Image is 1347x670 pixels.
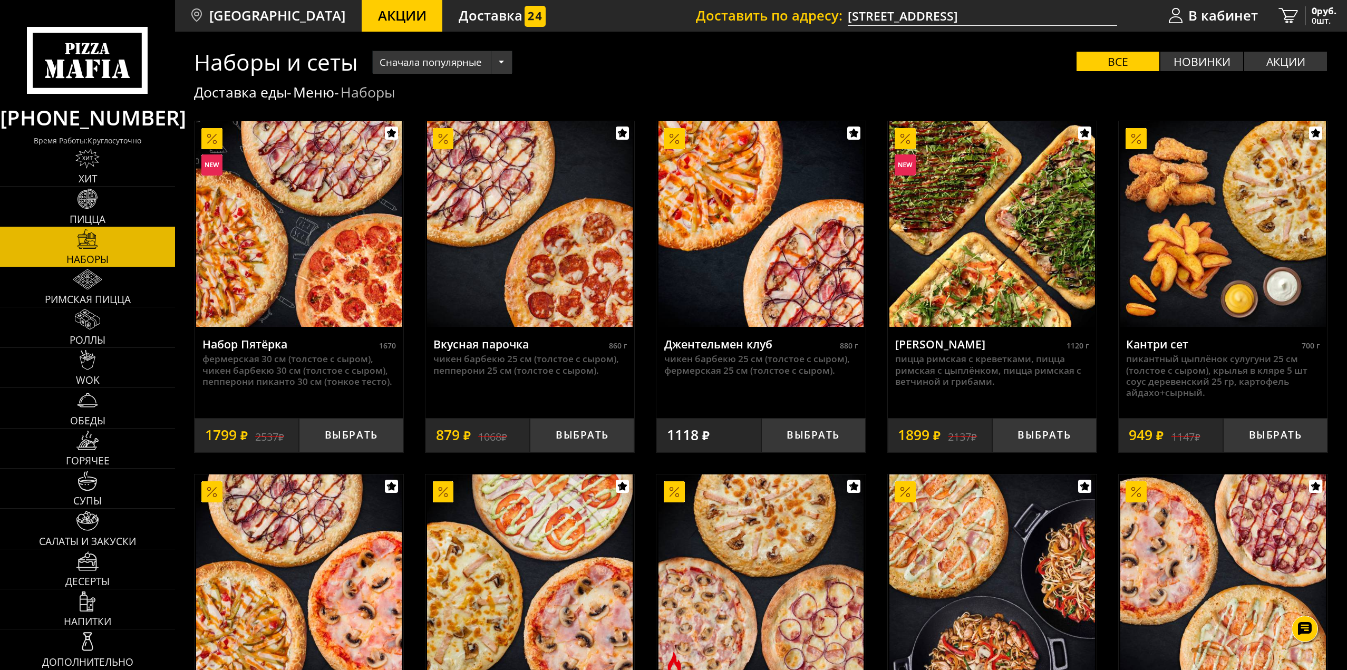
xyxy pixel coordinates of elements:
span: 0 шт. [1312,17,1336,25]
span: [GEOGRAPHIC_DATA] [209,9,345,23]
span: Авангардная улица, 41, подъезд 4 [848,6,1117,26]
span: 1118 ₽ [667,428,710,442]
span: 1670 [379,341,396,351]
img: Кантри сет [1120,121,1326,327]
span: Салаты и закуски [39,537,136,547]
button: Выбрать [992,418,1097,452]
p: Пицца Римская с креветками, Пицца Римская с цыплёнком, Пицца Римская с ветчиной и грибами. [895,353,1089,387]
span: 700 г [1302,341,1320,351]
span: WOK [76,375,100,385]
img: Джентельмен клуб [658,121,864,327]
img: Акционный [433,481,454,502]
span: В кабинет [1188,9,1258,23]
span: Дополнительно [42,657,133,667]
img: Акционный [895,128,916,149]
div: Вкусная парочка [433,337,606,351]
img: Акционный [895,481,916,502]
img: Акционный [1126,481,1147,502]
div: Джентельмен клуб [664,337,837,351]
span: Десерты [65,577,110,587]
input: Ваш адрес доставки [848,6,1117,26]
a: Меню- [293,83,339,102]
span: Доставить по адресу: [696,9,848,23]
span: Акции [378,9,427,23]
span: 0 руб. [1312,6,1336,16]
div: [PERSON_NAME] [895,337,1064,351]
img: Акционный [201,128,222,149]
a: Доставка еды- [194,83,292,102]
img: Акционный [433,128,454,149]
span: Супы [73,496,102,506]
a: АкционныйНовинкаНабор Пятёрка [195,121,403,327]
span: Горячее [66,456,110,466]
img: 15daf4d41897b9f0e9f617042186c801.svg [525,6,546,27]
span: 1120 г [1067,341,1089,351]
p: Фермерская 30 см (толстое с сыром), Чикен Барбекю 30 см (толстое с сыром), Пепперони Пиканто 30 с... [202,353,396,387]
button: Выбрать [530,418,634,452]
img: Акционный [664,128,685,149]
label: Все [1077,52,1159,71]
img: Мама Миа [889,121,1095,327]
span: 949 ₽ [1129,428,1164,442]
span: Роллы [70,335,105,345]
span: 880 г [840,341,858,351]
button: Выбрать [1223,418,1327,452]
img: Акционный [1126,128,1147,149]
button: Выбрать [761,418,866,452]
label: Новинки [1160,52,1243,71]
span: Сначала популярные [380,49,481,76]
span: Напитки [64,617,111,627]
a: АкционныйНовинкаМама Миа [888,121,1097,327]
span: Пицца [70,215,105,225]
img: Акционный [201,481,222,502]
h1: Наборы и сеты [194,51,358,73]
span: 1799 ₽ [205,428,248,442]
span: Наборы [66,255,109,265]
span: Доставка [459,9,522,23]
img: Новинка [201,154,222,176]
a: АкционныйДжентельмен клуб [656,121,865,327]
div: Кантри сет [1126,337,1299,351]
s: 1068 ₽ [478,428,507,442]
span: Хит [79,174,97,184]
s: 2537 ₽ [255,428,284,442]
a: АкционныйКантри сет [1119,121,1327,327]
p: Чикен Барбекю 25 см (толстое с сыром), Фермерская 25 см (толстое с сыром). [664,353,858,376]
img: Новинка [895,154,916,176]
s: 2137 ₽ [948,428,977,442]
p: Пикантный цыплёнок сулугуни 25 см (толстое с сыром), крылья в кляре 5 шт соус деревенский 25 гр, ... [1126,353,1320,398]
img: Акционный [664,481,685,502]
span: Римская пицца [45,295,131,305]
img: Вкусная парочка [427,121,633,327]
label: Акции [1244,52,1327,71]
span: Обеды [70,416,105,426]
div: Набор Пятёрка [202,337,376,351]
span: 860 г [609,341,627,351]
s: 1147 ₽ [1171,428,1200,442]
a: АкционныйВкусная парочка [425,121,634,327]
button: Выбрать [299,418,403,452]
p: Чикен Барбекю 25 см (толстое с сыром), Пепперони 25 см (толстое с сыром). [433,353,627,376]
span: 1899 ₽ [898,428,941,442]
img: Набор Пятёрка [196,121,402,327]
div: Наборы [341,83,395,102]
span: 879 ₽ [436,428,471,442]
